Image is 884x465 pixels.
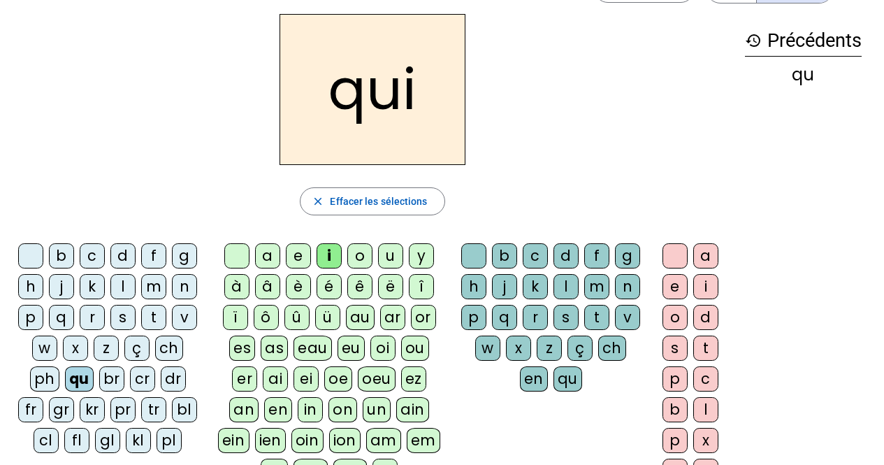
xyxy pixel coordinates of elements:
[157,428,182,453] div: pl
[223,305,248,330] div: ï
[492,243,517,269] div: b
[615,305,640,330] div: v
[461,274,486,299] div: h
[80,274,105,299] div: k
[745,66,862,83] div: qu
[370,336,396,361] div: oi
[65,366,94,392] div: qu
[110,397,136,422] div: pr
[18,274,43,299] div: h
[286,243,311,269] div: e
[141,274,166,299] div: m
[358,366,396,392] div: oeu
[693,305,718,330] div: d
[553,305,579,330] div: s
[492,274,517,299] div: j
[662,397,688,422] div: b
[294,336,332,361] div: eau
[95,428,120,453] div: gl
[409,243,434,269] div: y
[141,397,166,422] div: tr
[80,397,105,422] div: kr
[475,336,500,361] div: w
[662,366,688,392] div: p
[130,366,155,392] div: cr
[124,336,150,361] div: ç
[261,336,288,361] div: as
[523,243,548,269] div: c
[172,397,197,422] div: bl
[401,366,426,392] div: ez
[110,274,136,299] div: l
[315,305,340,330] div: ü
[598,336,626,361] div: ch
[411,305,436,330] div: or
[347,274,372,299] div: ê
[693,274,718,299] div: i
[363,397,391,422] div: un
[745,25,862,57] h3: Précédents
[99,366,124,392] div: br
[366,428,401,453] div: am
[172,243,197,269] div: g
[161,366,186,392] div: dr
[49,243,74,269] div: b
[506,336,531,361] div: x
[553,274,579,299] div: l
[264,397,292,422] div: en
[224,274,249,299] div: à
[172,274,197,299] div: n
[693,428,718,453] div: x
[346,305,375,330] div: au
[80,305,105,330] div: r
[141,305,166,330] div: t
[229,336,255,361] div: es
[298,397,323,422] div: in
[300,187,444,215] button: Effacer les sélections
[338,336,365,361] div: eu
[110,243,136,269] div: d
[49,274,74,299] div: j
[155,336,183,361] div: ch
[255,274,280,299] div: â
[693,366,718,392] div: c
[80,243,105,269] div: c
[30,366,59,392] div: ph
[110,305,136,330] div: s
[553,243,579,269] div: d
[328,397,357,422] div: on
[255,428,287,453] div: ien
[232,366,257,392] div: er
[537,336,562,361] div: z
[745,32,762,49] mat-icon: history
[218,428,249,453] div: ein
[584,243,609,269] div: f
[94,336,119,361] div: z
[396,397,429,422] div: ain
[172,305,197,330] div: v
[63,336,88,361] div: x
[693,243,718,269] div: a
[126,428,151,453] div: kl
[461,305,486,330] div: p
[492,305,517,330] div: q
[286,274,311,299] div: è
[378,243,403,269] div: u
[284,305,310,330] div: û
[662,305,688,330] div: o
[294,366,319,392] div: ei
[615,274,640,299] div: n
[324,366,352,392] div: oe
[693,336,718,361] div: t
[329,428,361,453] div: ion
[34,428,59,453] div: cl
[18,397,43,422] div: fr
[49,305,74,330] div: q
[317,243,342,269] div: i
[693,397,718,422] div: l
[49,397,74,422] div: gr
[523,274,548,299] div: k
[255,243,280,269] div: a
[380,305,405,330] div: ar
[378,274,403,299] div: ë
